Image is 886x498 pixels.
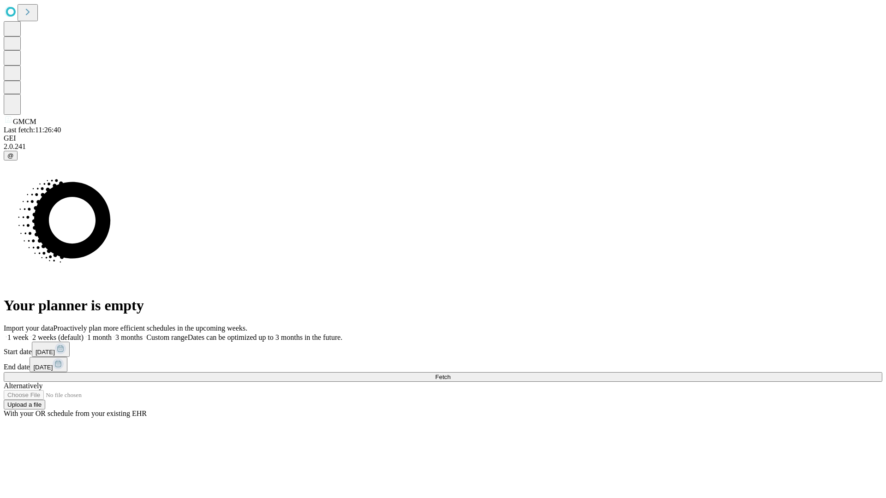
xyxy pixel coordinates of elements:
[4,142,882,151] div: 2.0.241
[4,151,18,160] button: @
[188,333,342,341] span: Dates can be optimized up to 3 months in the future.
[4,134,882,142] div: GEI
[7,152,14,159] span: @
[54,324,247,332] span: Proactively plan more efficient schedules in the upcoming weeks.
[4,342,882,357] div: Start date
[4,297,882,314] h1: Your planner is empty
[36,349,55,356] span: [DATE]
[87,333,112,341] span: 1 month
[4,324,54,332] span: Import your data
[32,342,70,357] button: [DATE]
[32,333,84,341] span: 2 weeks (default)
[4,400,45,409] button: Upload a file
[4,372,882,382] button: Fetch
[4,126,61,134] span: Last fetch: 11:26:40
[115,333,143,341] span: 3 months
[4,357,882,372] div: End date
[13,118,36,125] span: GMCM
[33,364,53,371] span: [DATE]
[30,357,67,372] button: [DATE]
[146,333,187,341] span: Custom range
[7,333,29,341] span: 1 week
[435,373,450,380] span: Fetch
[4,382,42,390] span: Alternatively
[4,409,147,417] span: With your OR schedule from your existing EHR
